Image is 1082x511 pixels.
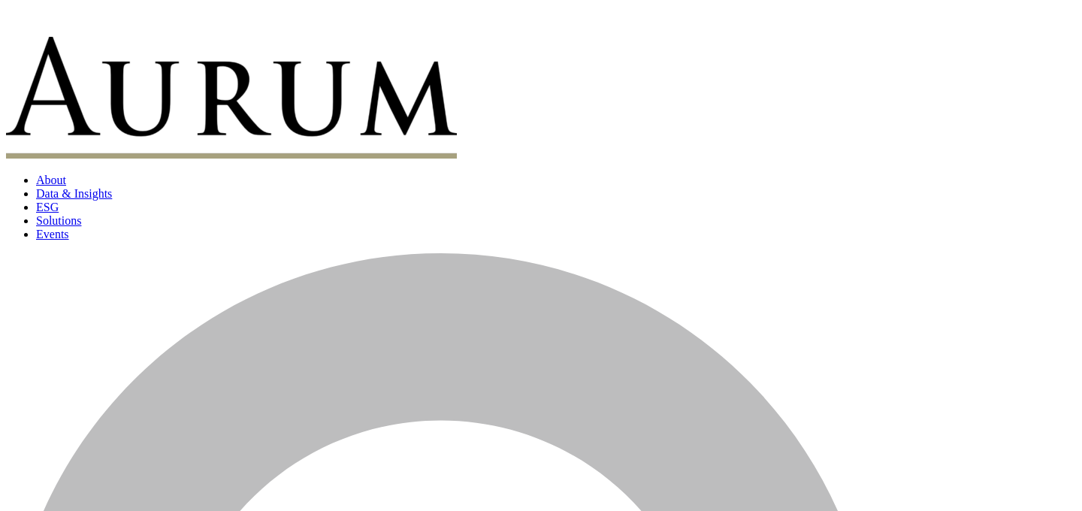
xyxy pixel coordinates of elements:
a: Solutions [36,214,81,227]
a: ESG [36,201,59,213]
a: About [36,174,66,186]
img: Aurum [6,37,457,159]
a: Data & Insights [36,187,112,200]
a: Events [36,228,69,240]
